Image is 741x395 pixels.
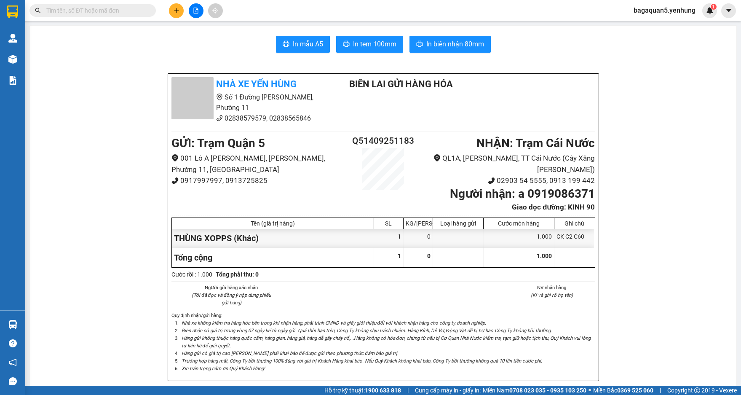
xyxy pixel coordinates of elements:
[593,386,653,395] span: Miền Bắc
[706,7,714,14] img: icon-new-feature
[694,387,700,393] span: copyright
[398,253,401,259] span: 1
[483,386,586,395] span: Miền Nam
[9,377,17,385] span: message
[721,3,736,18] button: caret-down
[427,253,431,259] span: 0
[554,229,595,248] div: CK C2 C60
[512,203,595,211] b: Giao dọc đường: KINH 90
[343,40,350,48] span: printer
[9,339,17,347] span: question-circle
[488,177,495,184] span: phone
[182,335,591,349] i: Hàng gửi không thuộc hàng quốc cấm, hàng gian, hàng giả, hàng dễ gây cháy nổ,...Hàng không có hóa...
[476,136,595,150] b: NHẬN : Trạm Cái Nước
[189,3,203,18] button: file-add
[216,271,259,278] b: Tổng phải thu: 0
[711,4,717,10] sup: 1
[188,284,275,291] li: Người gửi hàng xác nhận
[169,3,184,18] button: plus
[171,92,328,113] li: Số 1 Đường [PERSON_NAME], Phường 11
[171,136,265,150] b: GỬI : Trạm Quận 5
[216,79,297,89] b: Nhà xe Yến Hùng
[216,115,223,121] span: phone
[418,153,595,175] li: QL1A, [PERSON_NAME], TT Cái Nước (Cây Xăng [PERSON_NAME])
[192,292,271,306] i: (Tôi đã đọc và đồng ý nộp dung phiếu gửi hàng)
[376,220,401,227] div: SL
[174,8,179,13] span: plus
[174,253,212,263] span: Tổng cộng
[8,320,17,329] img: warehouse-icon
[7,5,18,18] img: logo-vxr
[8,34,17,43] img: warehouse-icon
[433,154,441,161] span: environment
[450,187,595,201] b: Người nhận : a 0919086371
[171,154,179,161] span: environment
[509,387,586,394] strong: 0708 023 035 - 0935 103 250
[556,220,593,227] div: Ghi chú
[8,55,17,64] img: warehouse-icon
[365,387,401,394] strong: 1900 633 818
[409,36,491,53] button: printerIn biên nhận 80mm
[484,229,554,248] div: 1.000
[171,175,348,186] li: 0917997997, 0913725825
[182,320,486,326] i: Nhà xe không kiểm tra hàng hóa bên trong khi nhận hàng, phải trình CMND và giấy giới thiệu đối vớ...
[660,386,661,395] span: |
[435,220,481,227] div: Loại hàng gửi
[172,229,374,248] div: THÙNG XOPPS (Khác)
[171,153,348,175] li: 001 Lô A [PERSON_NAME], [PERSON_NAME], Phường 11, [GEOGRAPHIC_DATA]
[508,284,595,291] li: NV nhận hàng
[336,36,403,53] button: printerIn tem 100mm
[627,5,702,16] span: bagaquan5.yenhung
[725,7,733,14] span: caret-down
[348,134,419,148] h2: Q51409251183
[406,220,431,227] div: KG/[PERSON_NAME]
[589,389,591,392] span: ⚪️
[293,39,323,49] span: In mẫu A5
[35,8,41,13] span: search
[171,312,595,373] div: Quy định nhận/gửi hàng :
[171,270,212,279] div: Cước rồi : 1.000
[416,40,423,48] span: printer
[283,40,289,48] span: printer
[276,36,330,53] button: printerIn mẫu A5
[171,177,179,184] span: phone
[46,6,146,15] input: Tìm tên, số ĐT hoặc mã đơn
[349,79,453,89] b: BIÊN LAI GỬI HÀNG HÓA
[208,3,223,18] button: aim
[212,8,218,13] span: aim
[418,175,595,186] li: 02903 54 5555, 0913 199 442
[407,386,409,395] span: |
[182,365,265,371] i: Xin trân trọng cảm ơn Quý Khách Hàng!
[8,76,17,85] img: solution-icon
[617,387,653,394] strong: 0369 525 060
[324,386,401,395] span: Hỗ trợ kỹ thuật:
[174,220,372,227] div: Tên (giá trị hàng)
[537,253,552,259] span: 1.000
[182,350,399,356] i: Hàng gửi có giá trị cao [PERSON_NAME] phải khai báo để được gửi theo phương thức đảm bảo giá trị.
[712,4,715,10] span: 1
[404,229,433,248] div: 0
[374,229,404,248] div: 1
[182,358,542,364] i: Trường hợp hàng mất, Công Ty bồi thường 100% đúng với giá trị Khách Hàng khai báo. Nếu Quý Khách ...
[171,113,328,124] li: 02838579579, 02838565846
[486,220,552,227] div: Cước món hàng
[9,358,17,366] span: notification
[353,39,396,49] span: In tem 100mm
[426,39,484,49] span: In biên nhận 80mm
[182,328,552,333] i: Biên nhận có giá trị trong vòng 07 ngày kể từ ngày gửi. Quá thời hạn trên, Công Ty không chịu trá...
[531,292,573,298] i: (Kí và ghi rõ họ tên)
[216,94,223,100] span: environment
[415,386,481,395] span: Cung cấp máy in - giấy in:
[193,8,199,13] span: file-add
